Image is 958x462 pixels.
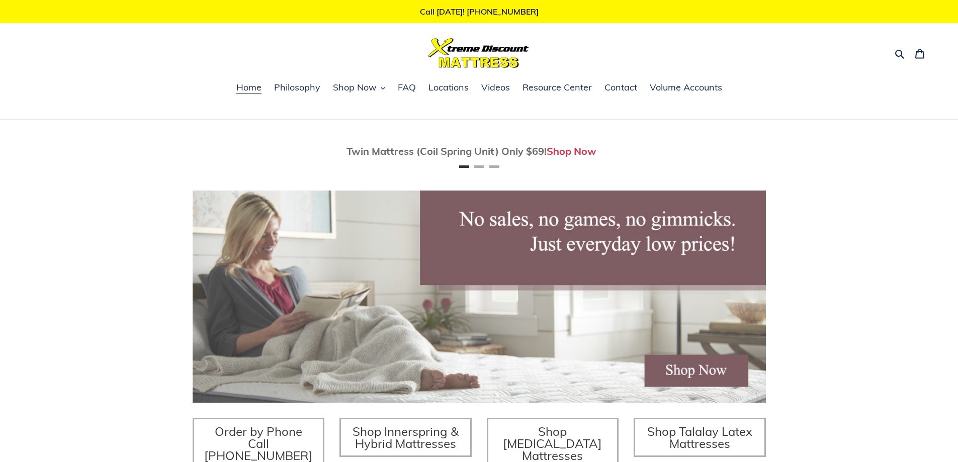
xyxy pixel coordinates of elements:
a: FAQ [393,80,421,96]
span: FAQ [398,81,416,94]
span: Locations [428,81,469,94]
a: Resource Center [517,80,597,96]
button: Page 3 [489,165,499,168]
a: Home [231,80,267,96]
span: Home [236,81,262,94]
a: Shop Innerspring & Hybrid Mattresses [339,418,472,457]
button: Page 2 [474,165,484,168]
span: Volume Accounts [650,81,722,94]
span: Shop Talalay Latex Mattresses [647,424,752,451]
a: Locations [423,80,474,96]
span: Shop Now [333,81,377,94]
a: Volume Accounts [645,80,727,96]
span: Videos [481,81,510,94]
a: Videos [476,80,515,96]
span: Resource Center [522,81,592,94]
a: Philosophy [269,80,325,96]
span: Philosophy [274,81,320,94]
span: Twin Mattress (Coil Spring Unit) Only $69! [346,145,547,157]
img: Xtreme Discount Mattress [428,38,529,68]
a: Contact [599,80,642,96]
a: Shop Now [547,145,596,157]
span: Contact [604,81,637,94]
img: herobannermay2022-1652879215306_1200x.jpg [193,191,766,403]
button: Page 1 [459,165,469,168]
button: Shop Now [328,80,390,96]
span: Shop Innerspring & Hybrid Mattresses [353,424,459,451]
a: Shop Talalay Latex Mattresses [634,418,766,457]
